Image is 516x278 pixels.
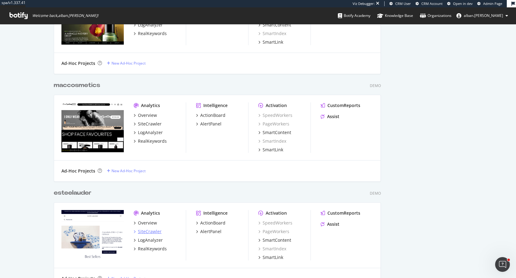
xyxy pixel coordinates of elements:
[258,228,289,235] a: PageWorkers
[483,1,502,6] span: Admin Page
[54,81,103,90] a: maccosmetics
[134,246,167,252] a: RealKeywords
[258,121,289,127] a: PageWorkers
[196,112,225,118] a: ActionBoard
[327,210,360,216] div: CustomReports
[464,13,503,18] span: alban.ruelle
[61,168,95,174] div: Ad-Hoc Projects
[321,102,360,109] a: CustomReports
[111,168,146,173] div: New Ad-Hoc Project
[258,138,286,144] a: SmartIndex
[327,221,339,227] div: Assist
[321,113,339,120] a: Assist
[263,39,283,45] div: SmartLink
[263,147,283,153] div: SmartLink
[200,228,221,235] div: AlertPanel
[321,210,360,216] a: CustomReports
[370,83,381,88] div: Demo
[134,121,162,127] a: SiteCrawler
[134,22,163,28] a: LogAnalyzer
[258,254,283,260] a: SmartLink
[196,228,221,235] a: AlertPanel
[138,237,163,243] div: LogAnalyzer
[138,138,167,144] div: RealKeywords
[327,102,360,109] div: CustomReports
[200,112,225,118] div: ActionBoard
[134,237,163,243] a: LogAnalyzer
[138,228,162,235] div: SiteCrawler
[134,228,162,235] a: SiteCrawler
[54,189,92,197] div: esteelauder
[420,13,451,19] div: Organizations
[111,61,146,66] div: New Ad-Hoc Project
[338,7,370,24] a: Botify Academy
[196,220,225,226] a: ActionBoard
[258,22,291,28] a: SmartContent
[263,237,291,243] div: SmartContent
[258,147,283,153] a: SmartLink
[138,112,157,118] div: Overview
[61,102,124,152] img: maccosmetics
[134,129,163,136] a: LogAnalyzer
[138,246,167,252] div: RealKeywords
[61,60,95,66] div: Ad-Hoc Projects
[134,30,167,37] a: RealKeywords
[258,246,286,252] a: SmartIndex
[495,257,510,272] iframe: Intercom live chat
[138,129,163,136] div: LogAnalyzer
[203,210,228,216] div: Intelligence
[453,1,473,6] span: Open in dev
[263,254,283,260] div: SmartLink
[258,112,292,118] a: SpeedWorkers
[421,1,443,6] span: CRM Account
[141,210,160,216] div: Analytics
[32,13,98,18] span: Welcome back, alban.[PERSON_NAME] !
[141,102,160,109] div: Analytics
[134,112,157,118] a: Overview
[258,39,283,45] a: SmartLink
[200,121,221,127] div: AlertPanel
[138,30,167,37] div: RealKeywords
[451,11,513,21] button: alban.[PERSON_NAME]
[416,1,443,6] a: CRM Account
[61,210,124,260] img: esteelauder
[395,1,411,6] span: CRM User
[203,102,228,109] div: Intelligence
[338,13,370,19] div: Botify Academy
[200,220,225,226] div: ActionBoard
[54,189,94,197] a: esteelauder
[258,129,291,136] a: SmartContent
[420,7,451,24] a: Organizations
[263,22,291,28] div: SmartContent
[138,22,163,28] div: LogAnalyzer
[134,138,167,144] a: RealKeywords
[258,237,291,243] a: SmartContent
[266,210,287,216] div: Activation
[138,220,157,226] div: Overview
[353,1,375,6] div: Viz Debugger:
[477,1,502,6] a: Admin Page
[107,168,146,173] a: New Ad-Hoc Project
[377,7,413,24] a: Knowledge Base
[370,191,381,196] div: Demo
[258,220,292,226] a: SpeedWorkers
[134,220,157,226] a: Overview
[321,221,339,227] a: Assist
[263,129,291,136] div: SmartContent
[196,121,221,127] a: AlertPanel
[327,113,339,120] div: Assist
[258,30,286,37] a: SmartIndex
[138,121,162,127] div: SiteCrawler
[266,102,287,109] div: Activation
[389,1,411,6] a: CRM User
[447,1,473,6] a: Open in dev
[107,61,146,66] a: New Ad-Hoc Project
[54,81,100,90] div: maccosmetics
